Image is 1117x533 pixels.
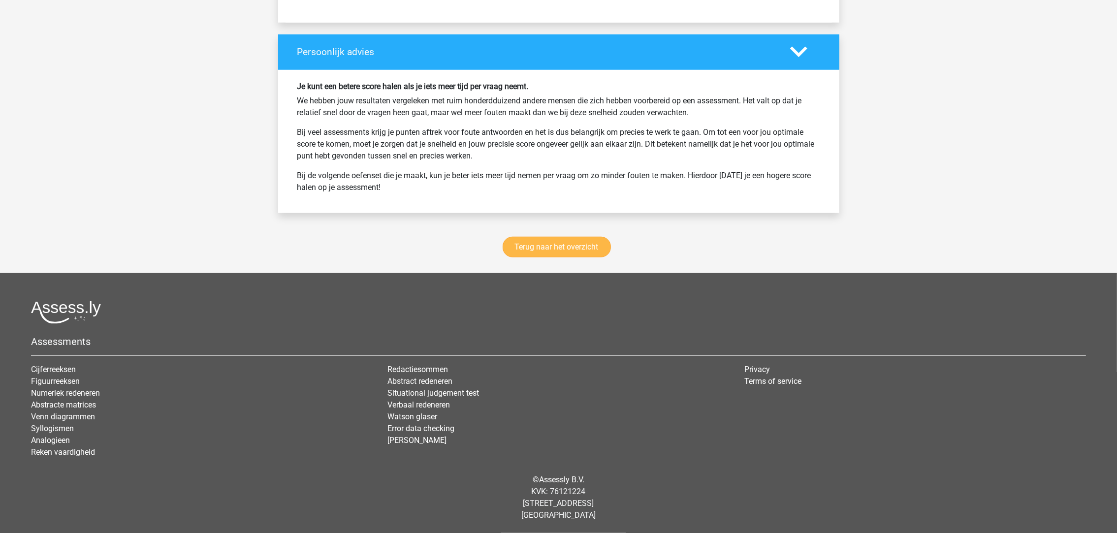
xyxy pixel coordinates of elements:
h6: Je kunt een betere score halen als je iets meer tijd per vraag neemt. [297,82,820,91]
p: Bij de volgende oefenset die je maakt, kun je beter iets meer tijd nemen per vraag om zo minder f... [297,170,820,193]
h4: Persoonlijk advies [297,46,775,58]
a: Abstract redeneren [387,376,452,386]
a: Error data checking [387,424,454,433]
a: Watson glaser [387,412,437,421]
a: Figuurreeksen [31,376,80,386]
a: Terug naar het overzicht [503,237,611,257]
a: Reken vaardigheid [31,447,95,457]
p: We hebben jouw resultaten vergeleken met ruim honderdduizend andere mensen die zich hebben voorbe... [297,95,820,119]
a: Abstracte matrices [31,400,96,409]
h5: Assessments [31,336,1086,347]
img: Assessly logo [31,301,101,324]
a: Terms of service [744,376,801,386]
a: Numeriek redeneren [31,388,100,398]
a: Syllogismen [31,424,74,433]
a: Situational judgement test [387,388,479,398]
a: [PERSON_NAME] [387,436,447,445]
div: © KVK: 76121224 [STREET_ADDRESS] [GEOGRAPHIC_DATA] [24,466,1093,529]
a: Verbaal redeneren [387,400,450,409]
a: Privacy [744,365,770,374]
a: Cijferreeksen [31,365,76,374]
a: Analogieen [31,436,70,445]
a: Redactiesommen [387,365,448,374]
a: Assessly B.V. [539,475,584,484]
p: Bij veel assessments krijg je punten aftrek voor foute antwoorden en het is dus belangrijk om pre... [297,126,820,162]
a: Venn diagrammen [31,412,95,421]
